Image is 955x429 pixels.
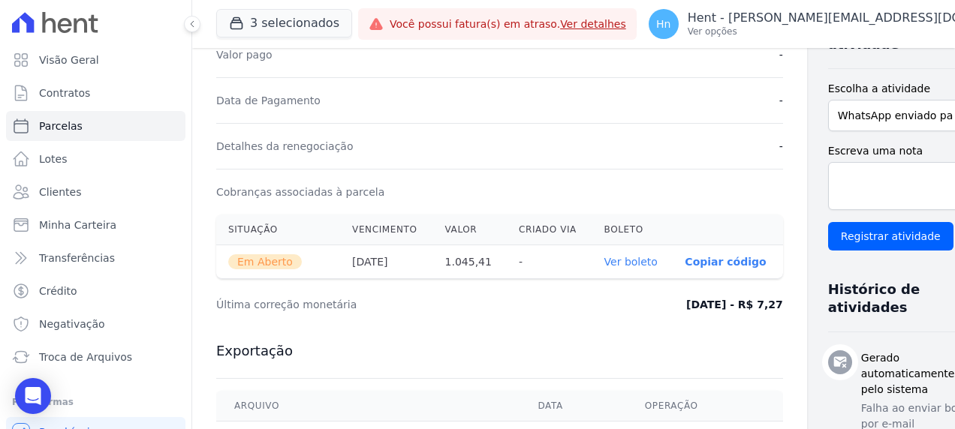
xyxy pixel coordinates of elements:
span: Clientes [39,184,81,199]
th: 1.045,41 [433,245,507,279]
span: Você possui fatura(s) em atraso. [390,16,626,32]
th: Situação [216,214,340,245]
dd: [DATE] - R$ 7,27 [686,297,783,312]
dt: Última correção monetária [216,297,551,312]
a: Clientes [6,177,185,207]
a: Visão Geral [6,45,185,75]
th: - [507,245,592,279]
dt: Data de Pagamento [216,93,321,108]
span: Minha Carteira [39,217,116,232]
span: Transferências [39,250,115,265]
th: Data [520,391,626,421]
dd: - [779,139,783,154]
span: Visão Geral [39,52,99,67]
a: Lotes [6,144,185,174]
input: Registrar atividade [828,222,953,250]
a: Troca de Arquivos [6,342,185,372]
a: Crédito [6,276,185,306]
button: 3 selecionados [216,9,352,37]
span: Crédito [39,283,77,298]
th: Valor [433,214,507,245]
dd: - [779,47,783,62]
a: Negativação [6,309,185,339]
div: Open Intercom Messenger [15,378,51,414]
th: Criado via [507,214,592,245]
dd: - [779,93,783,108]
span: Parcelas [39,118,83,133]
a: Transferências [6,243,185,273]
div: Plataformas [12,393,179,411]
th: Operação [627,391,783,421]
dt: Detalhes da renegociação [216,139,354,154]
h3: Gerado automaticamente pelo sistema [861,350,955,397]
dt: Valor pago [216,47,273,62]
a: Minha Carteira [6,210,185,240]
h3: Exportação [216,342,783,360]
span: Troca de Arquivos [39,349,132,364]
th: Vencimento [340,214,432,245]
span: Lotes [39,151,68,166]
a: Contratos [6,78,185,108]
th: [DATE] [340,245,432,279]
span: Contratos [39,85,90,100]
a: Ver detalhes [560,18,626,30]
dt: Cobranças associadas à parcela [216,184,384,199]
span: Em Aberto [228,254,302,269]
span: Hn [656,19,670,29]
button: Copiar código [685,256,766,268]
span: Negativação [39,316,105,331]
th: Boleto [592,214,673,245]
a: Ver boleto [604,256,658,268]
th: Arquivo [216,391,520,421]
a: Parcelas [6,111,185,141]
